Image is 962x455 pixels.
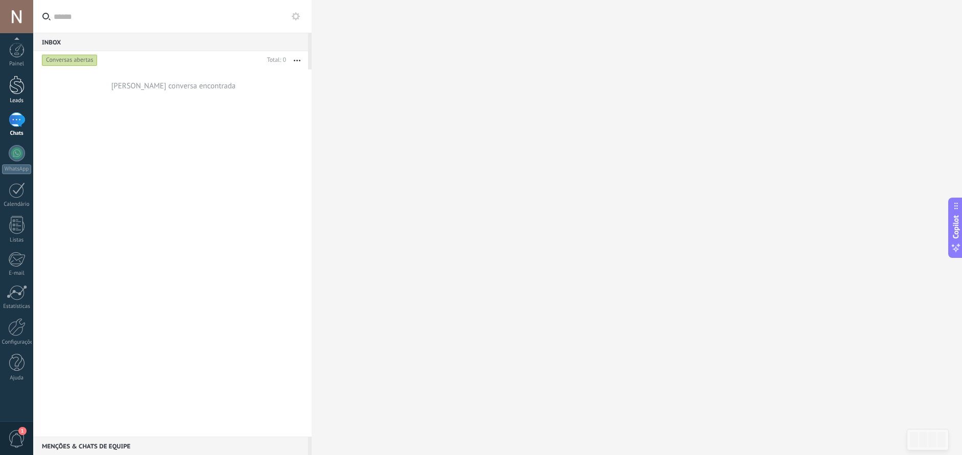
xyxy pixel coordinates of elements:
[2,270,32,277] div: E-mail
[2,237,32,244] div: Listas
[2,201,32,208] div: Calendário
[33,33,308,51] div: Inbox
[263,55,286,65] div: Total: 0
[111,81,236,91] div: [PERSON_NAME] conversa encontrada
[33,437,308,455] div: Menções & Chats de equipe
[2,164,31,174] div: WhatsApp
[2,61,32,67] div: Painel
[2,130,32,137] div: Chats
[42,54,98,66] div: Conversas abertas
[286,51,308,69] button: Mais
[2,303,32,310] div: Estatísticas
[2,98,32,104] div: Leads
[2,339,32,346] div: Configurações
[18,427,27,435] span: 1
[951,215,961,238] span: Copilot
[2,375,32,381] div: Ajuda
